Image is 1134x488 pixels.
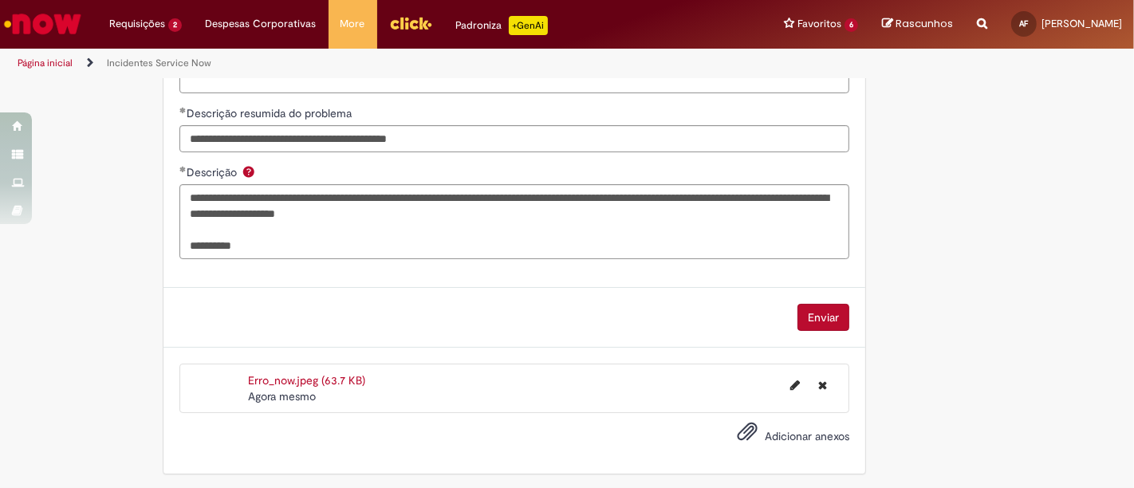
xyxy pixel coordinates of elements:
button: Adicionar anexos [733,417,762,454]
a: Página inicial [18,57,73,69]
span: 2 [168,18,182,32]
span: Rascunhos [896,16,953,31]
span: Adicionar anexos [765,429,849,443]
span: Obrigatório Preenchido [179,107,187,113]
input: Em qual oferta o problema está sendo notado? [179,66,849,93]
img: click_logo_yellow_360x200.png [389,11,432,35]
span: More [341,16,365,32]
span: Agora mesmo [248,389,316,403]
ul: Trilhas de página [12,49,744,78]
span: AF [1020,18,1029,29]
button: Enviar [797,304,849,331]
span: Despesas Corporativas [206,16,317,32]
p: +GenAi [509,16,548,35]
textarea: Descrição [179,184,849,258]
span: 6 [845,18,858,32]
span: Descrição resumida do problema [187,106,355,120]
button: Editar nome de arquivo Erro_now.jpeg [781,372,809,398]
button: Excluir Erro_now.jpeg [809,372,837,398]
span: Favoritos [797,16,841,32]
img: ServiceNow [2,8,84,40]
a: Erro_now.jpeg (63.7 KB) [248,373,365,388]
div: Padroniza [456,16,548,35]
input: Descrição resumida do problema [179,125,849,152]
span: [PERSON_NAME] [1041,17,1122,30]
a: Incidentes Service Now [107,57,211,69]
span: Ajuda para Descrição [239,165,258,178]
span: Obrigatório Preenchido [179,166,187,172]
span: Requisições [109,16,165,32]
time: 31/08/2025 20:36:22 [248,389,316,403]
span: Descrição [187,165,240,179]
a: Rascunhos [882,17,953,32]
